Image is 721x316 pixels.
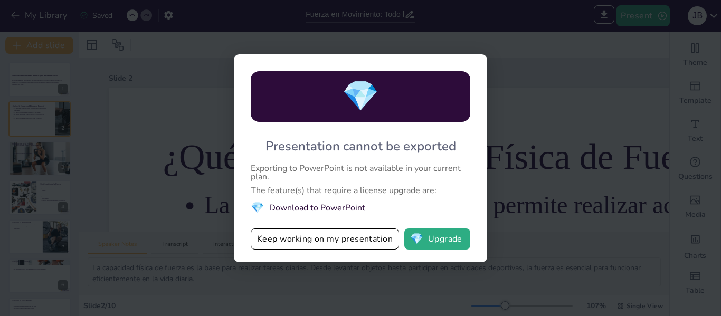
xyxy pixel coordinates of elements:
[251,228,399,250] button: Keep working on my presentation
[342,74,379,119] span: diamond
[251,200,264,216] span: diamond
[410,234,423,244] span: diamond
[251,200,470,216] li: Download to PowerPoint
[265,137,456,156] div: Presentation cannot be exported
[251,186,470,195] div: The feature(s) that require a license upgrade are:
[251,164,470,181] div: Exporting to PowerPoint is not available in your current plan.
[404,228,470,250] button: diamondUpgrade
